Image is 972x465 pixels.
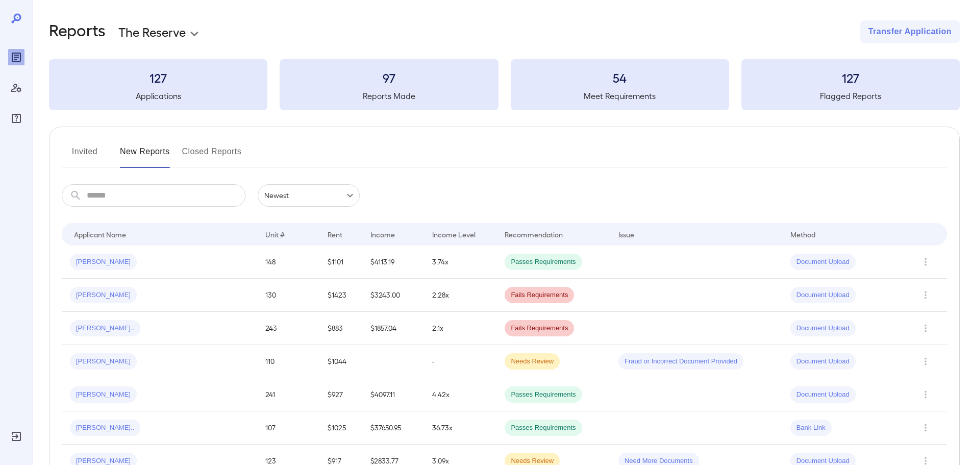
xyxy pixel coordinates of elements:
[362,411,425,445] td: $37650.95
[257,312,319,345] td: 243
[319,246,362,279] td: $1101
[257,345,319,378] td: 110
[182,143,242,168] button: Closed Reports
[49,90,267,102] h5: Applications
[370,228,395,240] div: Income
[505,390,582,400] span: Passes Requirements
[319,312,362,345] td: $883
[424,246,496,279] td: 3.74x
[860,20,960,43] button: Transfer Application
[49,69,267,86] h3: 127
[265,228,285,240] div: Unit #
[319,378,362,411] td: $927
[70,290,137,300] span: [PERSON_NAME]
[280,69,498,86] h3: 97
[362,246,425,279] td: $4113.19
[362,312,425,345] td: $1857.04
[8,110,24,127] div: FAQ
[505,228,563,240] div: Recommendation
[511,69,729,86] h3: 54
[505,257,582,267] span: Passes Requirements
[319,411,362,445] td: $1025
[49,20,106,43] h2: Reports
[424,279,496,312] td: 2.28x
[362,279,425,312] td: $3243.00
[120,143,170,168] button: New Reports
[258,184,360,207] div: Newest
[790,290,856,300] span: Document Upload
[790,228,815,240] div: Method
[8,80,24,96] div: Manage Users
[917,420,934,436] button: Row Actions
[917,353,934,370] button: Row Actions
[790,324,856,333] span: Document Upload
[319,279,362,312] td: $1423
[790,357,856,366] span: Document Upload
[118,23,186,40] p: The Reserve
[432,228,476,240] div: Income Level
[62,143,108,168] button: Invited
[505,290,574,300] span: Fails Requirements
[70,257,137,267] span: [PERSON_NAME]
[741,90,960,102] h5: Flagged Reports
[917,254,934,270] button: Row Actions
[70,324,140,333] span: [PERSON_NAME]..
[505,357,560,366] span: Needs Review
[257,246,319,279] td: 148
[328,228,344,240] div: Rent
[790,257,856,267] span: Document Upload
[424,345,496,378] td: -
[505,423,582,433] span: Passes Requirements
[790,390,856,400] span: Document Upload
[511,90,729,102] h5: Meet Requirements
[74,228,126,240] div: Applicant Name
[741,69,960,86] h3: 127
[257,378,319,411] td: 241
[319,345,362,378] td: $1044
[257,279,319,312] td: 130
[49,59,960,110] summary: 127Applications97Reports Made54Meet Requirements127Flagged Reports
[424,378,496,411] td: 4.42x
[70,423,140,433] span: [PERSON_NAME]..
[618,228,635,240] div: Issue
[8,428,24,445] div: Log Out
[917,386,934,403] button: Row Actions
[362,378,425,411] td: $4097.11
[917,287,934,303] button: Row Actions
[505,324,574,333] span: Fails Requirements
[618,357,743,366] span: Fraud or Incorrect Document Provided
[424,312,496,345] td: 2.1x
[70,357,137,366] span: [PERSON_NAME]
[257,411,319,445] td: 107
[8,49,24,65] div: Reports
[280,90,498,102] h5: Reports Made
[70,390,137,400] span: [PERSON_NAME]
[790,423,832,433] span: Bank Link
[424,411,496,445] td: 36.73x
[917,320,934,336] button: Row Actions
